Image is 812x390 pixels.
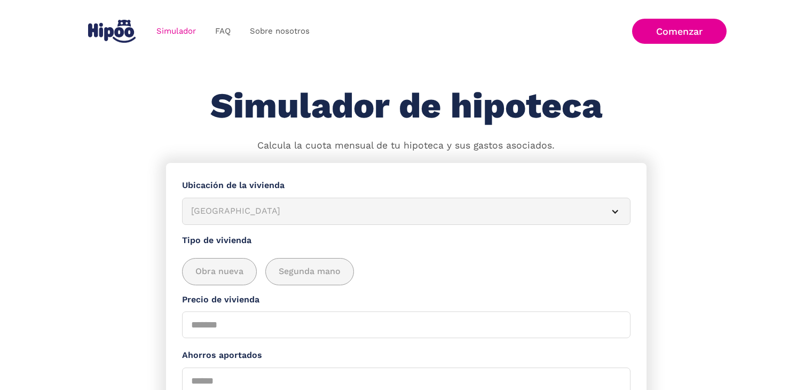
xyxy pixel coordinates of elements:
a: Comenzar [632,19,727,44]
label: Precio de vivienda [182,293,630,307]
span: Segunda mano [279,265,341,278]
div: [GEOGRAPHIC_DATA] [191,205,596,218]
h1: Simulador de hipoteca [210,87,602,126]
label: Tipo de vivienda [182,234,630,247]
a: FAQ [206,21,240,42]
p: Calcula la cuota mensual de tu hipoteca y sus gastos asociados. [257,139,555,153]
label: Ubicación de la vivienda [182,179,630,192]
label: Ahorros aportados [182,349,630,362]
span: Obra nueva [195,265,243,278]
a: Sobre nosotros [240,21,319,42]
a: Simulador [147,21,206,42]
div: add_description_here [182,258,630,285]
article: [GEOGRAPHIC_DATA] [182,198,630,225]
a: home [86,15,138,47]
